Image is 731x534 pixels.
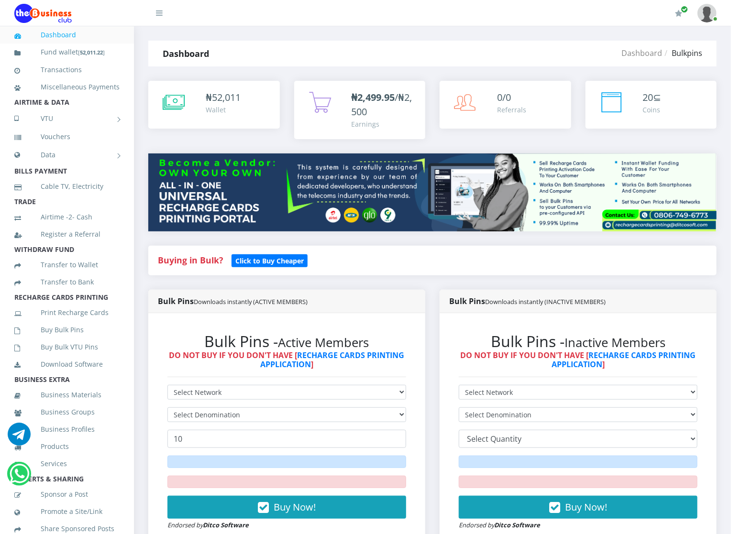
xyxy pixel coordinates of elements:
strong: Bulk Pins [449,296,606,306]
small: Inactive Members [565,334,665,351]
a: Cable TV, Electricity [14,175,120,197]
a: Dashboard [621,48,662,58]
small: Active Members [278,334,369,351]
a: RECHARGE CARDS PRINTING APPLICATION [260,350,405,370]
a: Buy Bulk Pins [14,319,120,341]
small: Endorsed by [459,521,540,529]
a: ₦52,011 Wallet [148,81,280,129]
small: Endorsed by [167,521,249,529]
button: Buy Now! [167,496,406,519]
span: Buy Now! [565,501,607,513]
a: Buy Bulk VTU Pins [14,336,120,358]
b: Click to Buy Cheaper [235,256,304,265]
span: 0/0 [497,91,511,104]
a: Transactions [14,59,120,81]
b: ₦2,499.95 [352,91,395,104]
a: Download Software [14,353,120,375]
div: ₦ [206,90,241,105]
a: Services [14,453,120,475]
div: Coins [643,105,662,115]
strong: DO NOT BUY IF YOU DON'T HAVE [ ] [461,350,696,370]
a: Dashboard [14,24,120,46]
a: Transfer to Bank [14,271,120,293]
strong: DO NOT BUY IF YOU DON'T HAVE [ ] [169,350,405,370]
a: Airtime -2- Cash [14,206,120,228]
a: Business Materials [14,384,120,406]
a: 0/0 Referrals [440,81,571,129]
span: Renew/Upgrade Subscription [681,6,688,13]
a: ₦2,499.95/₦2,500 Earnings [294,81,426,139]
li: Bulkpins [662,47,702,59]
button: Buy Now! [459,496,698,519]
strong: Dashboard [163,48,209,59]
span: 52,011 [212,91,241,104]
img: multitenant_rcp.png [148,153,717,231]
a: Data [14,143,120,167]
strong: Ditco Software [494,521,540,529]
a: Sponsor a Post [14,483,120,505]
span: /₦2,500 [352,91,412,118]
small: Downloads instantly (ACTIVE MEMBERS) [194,297,308,306]
i: Renew/Upgrade Subscription [675,10,682,17]
h2: Bulk Pins - [459,332,698,350]
a: Products [14,436,120,458]
img: User [698,4,717,22]
input: Enter Quantity [167,430,406,448]
span: 20 [643,91,653,104]
a: RECHARGE CARDS PRINTING APPLICATION [552,350,696,370]
a: Promote a Site/Link [14,501,120,523]
img: Logo [14,4,72,23]
a: Vouchers [14,126,120,148]
a: Chat for support [8,430,31,446]
h2: Bulk Pins - [167,332,406,350]
strong: Buying in Bulk? [158,254,223,266]
a: Business Groups [14,401,120,423]
div: Referrals [497,105,526,115]
div: Earnings [352,119,416,129]
a: Transfer to Wallet [14,254,120,276]
a: Click to Buy Cheaper [232,254,308,266]
a: Business Profiles [14,418,120,440]
a: Print Recharge Cards [14,302,120,324]
strong: Ditco Software [203,521,249,529]
div: Wallet [206,105,241,115]
span: Buy Now! [274,501,316,513]
a: Fund wallet[52,011.22] [14,41,120,64]
a: Register a Referral [14,223,120,245]
small: [ ] [78,49,105,56]
div: ⊆ [643,90,662,105]
a: Chat for support [10,469,29,485]
b: 52,011.22 [80,49,103,56]
a: VTU [14,107,120,131]
strong: Bulk Pins [158,296,308,306]
small: Downloads instantly (INACTIVE MEMBERS) [485,297,606,306]
a: Miscellaneous Payments [14,76,120,98]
